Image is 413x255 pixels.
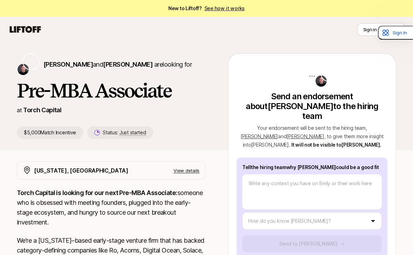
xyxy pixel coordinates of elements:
p: View details [174,167,199,174]
p: Tell the hiring team why [PERSON_NAME] could be a good fit [242,163,382,172]
a: See how it works [204,5,245,11]
span: [PERSON_NAME] [103,61,153,68]
img: Christopher Harper [18,64,29,75]
p: are looking for [43,60,192,69]
span: It will not be visible to [PERSON_NAME] . [291,142,381,148]
p: Send an endorsement about [PERSON_NAME] to the hiring team [237,92,387,121]
span: Just started [120,129,146,136]
a: Torch Capital [23,106,61,114]
p: someone who is obsessed with meeting founders, plugged into the early-stage ecosystem, and hungry... [17,188,205,227]
span: [PERSON_NAME] [241,133,278,139]
p: $5,000 Match Incentive [17,126,83,139]
span: New to Liftoff? [168,4,245,13]
button: Sign in or Sign up [357,23,405,36]
span: and [278,133,324,139]
strong: Torch Capital is looking for our next Pre-MBA Associate: [17,189,177,196]
p: at [17,106,22,115]
span: [PERSON_NAME] [43,61,93,68]
span: Your endorsement will be sent to the hiring team , , to give them more insight into [PERSON_NAME] . [241,125,384,148]
p: Status: [103,128,146,137]
span: [PERSON_NAME] [286,133,324,139]
p: [US_STATE], [GEOGRAPHIC_DATA] [34,166,128,175]
h1: Pre-MBA Associate [17,80,205,101]
img: Christopher Harper [316,75,327,87]
span: and [93,61,153,68]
